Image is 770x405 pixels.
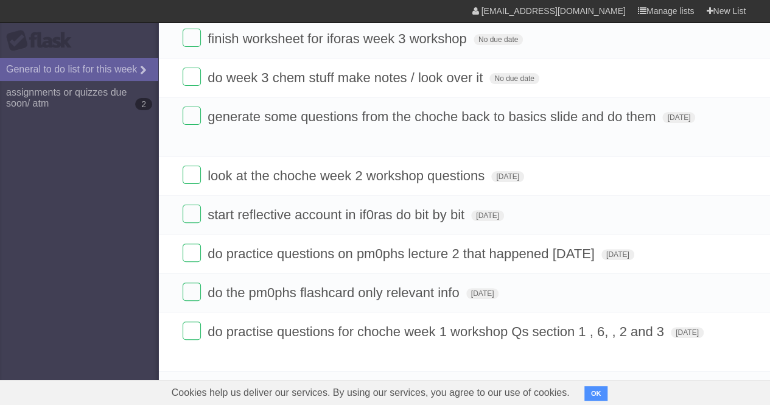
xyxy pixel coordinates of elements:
span: generate some questions from the choche back to basics slide and do them [208,109,659,124]
span: [DATE] [601,249,634,260]
span: do practice questions on pm0phs lecture 2 that happened [DATE] [208,246,598,261]
label: Done [183,29,201,47]
span: finish worksheet for iforas week 3 workshop [208,31,470,46]
span: [DATE] [671,327,704,338]
span: do practise questions for choche week 1 workshop Qs section 1 , 6, , 2 and 3 [208,324,667,339]
span: do week 3 chem stuff make notes / look over it [208,70,486,85]
button: OK [584,386,608,401]
span: [DATE] [662,112,695,123]
label: Done [183,244,201,262]
span: look at the choche week 2 workshop questions [208,168,488,183]
span: [DATE] [491,171,524,182]
span: No due date [489,73,539,84]
span: Cookies help us deliver our services. By using our services, you agree to our use of cookies. [159,381,582,405]
span: do the pm0phs flashcard only relevant info [208,285,462,300]
label: Done [183,205,201,223]
div: Flask [6,30,79,52]
label: Done [183,283,201,301]
label: Done [183,166,201,184]
b: 2 [135,98,152,110]
span: No due date [474,34,523,45]
label: Done [183,322,201,340]
span: [DATE] [471,210,504,221]
label: Done [183,68,201,86]
span: start reflective account in if0ras do bit by bit [208,207,467,222]
span: [DATE] [466,288,499,299]
label: Done [183,107,201,125]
